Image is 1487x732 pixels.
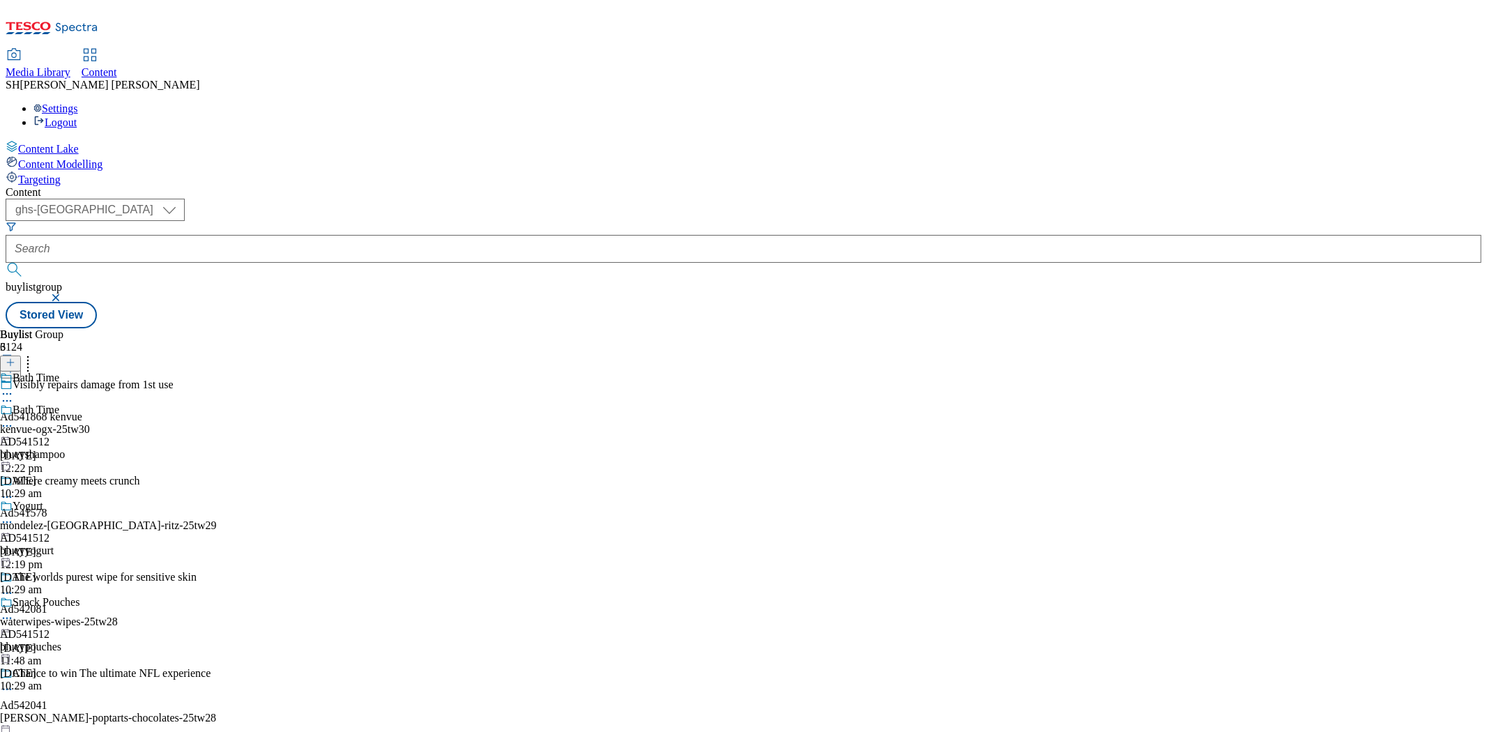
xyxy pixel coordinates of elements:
[18,143,79,155] span: Content Lake
[6,79,20,91] span: SH
[6,140,1481,155] a: Content Lake
[13,475,140,487] div: Where creamy meets crunch
[6,235,1481,263] input: Search
[13,571,197,584] div: The worlds purest wipe for sensitive skin
[82,66,117,78] span: Content
[13,379,174,391] div: Visibly repairs damage from 1st use
[6,186,1481,199] div: Content
[6,302,97,328] button: Stored View
[6,221,17,232] svg: Search Filters
[6,49,70,79] a: Media Library
[13,372,59,384] div: Bath Time
[13,500,43,512] div: Yogurt
[6,155,1481,171] a: Content Modelling
[13,596,79,609] div: Snack Pouches
[82,49,117,79] a: Content
[13,404,59,416] div: Bath Time
[13,667,211,680] div: Chance to win The ultimate NFL experience
[20,79,199,91] span: [PERSON_NAME] [PERSON_NAME]
[33,116,77,128] a: Logout
[18,158,102,170] span: Content Modelling
[18,174,61,185] span: Targeting
[6,281,62,293] span: buylistgroup
[6,66,70,78] span: Media Library
[6,171,1481,186] a: Targeting
[33,102,78,114] a: Settings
